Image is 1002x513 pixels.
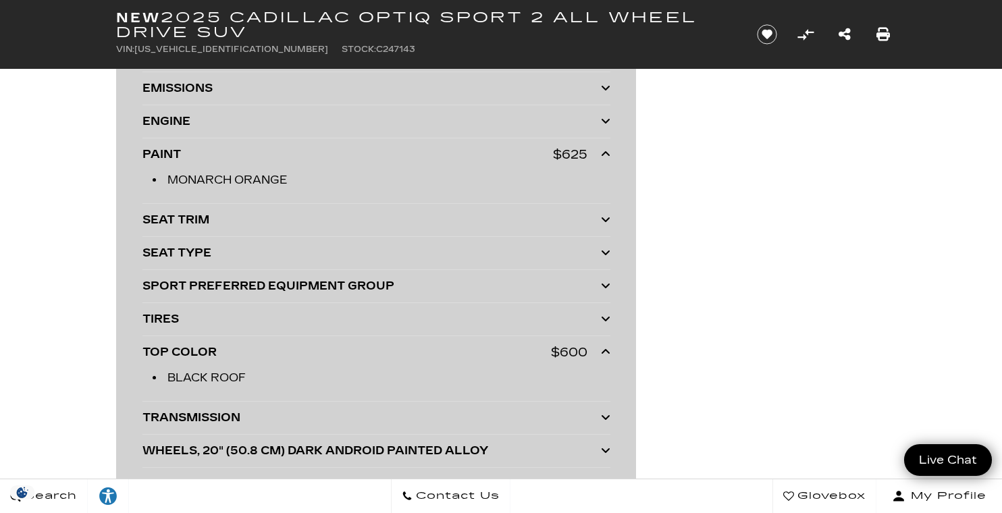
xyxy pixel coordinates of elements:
div: Explore your accessibility options [88,486,128,506]
section: Click to Open Cookie Consent Modal [7,485,38,500]
img: Opt-Out Icon [7,485,38,500]
div: $625 [553,145,587,164]
a: Explore your accessibility options [88,479,129,513]
button: Open user profile menu [876,479,1002,513]
span: Contact Us [413,487,500,506]
a: Contact Us [391,479,510,513]
span: My Profile [905,487,986,506]
button: Compare Vehicle [795,24,816,45]
div: SEAT TYPE [142,244,601,263]
span: Search [21,487,77,506]
div: WHEELS, 20" (50.8 CM) DARK ANDROID PAINTED ALLOY [142,441,601,460]
span: [US_VEHICLE_IDENTIFICATION_NUMBER] [134,45,328,54]
span: Stock: [342,45,376,54]
strong: New [116,9,161,26]
a: Print this New 2025 Cadillac OPTIQ Sport 2 All Wheel Drive SUV [876,25,890,44]
li: BLACK ROOF [153,369,610,387]
button: Save vehicle [752,24,782,45]
div: $600 [551,343,587,362]
a: Live Chat [904,444,992,476]
div: ENGINE [142,112,601,131]
h1: 2025 Cadillac OPTIQ Sport 2 All Wheel Drive SUV [116,10,734,40]
a: Glovebox [772,479,876,513]
div: SEAT TRIM [142,211,601,230]
span: Glovebox [794,487,866,506]
div: TIRES [142,310,601,329]
div: TOP COLOR [142,343,551,362]
li: MONARCH ORANGE [153,171,610,190]
span: C247143 [376,45,415,54]
span: VIN: [116,45,134,54]
a: Share this New 2025 Cadillac OPTIQ Sport 2 All Wheel Drive SUV [839,25,851,44]
div: TRANSMISSION [142,408,601,427]
span: Live Chat [912,452,984,468]
div: SPORT PREFERRED EQUIPMENT GROUP [142,277,601,296]
div: EMISSIONS [142,79,601,98]
div: PAINT [142,145,553,164]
